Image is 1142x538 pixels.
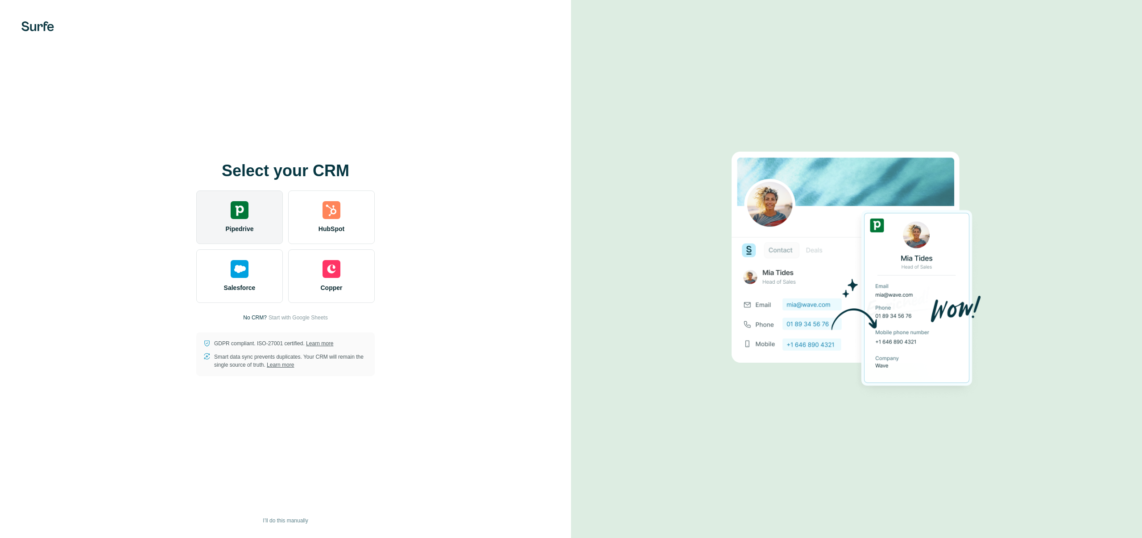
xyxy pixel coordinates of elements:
span: Salesforce [224,283,256,292]
button: I’ll do this manually [257,514,314,527]
img: pipedrive's logo [231,201,248,219]
p: GDPR compliant. ISO-27001 certified. [214,339,333,348]
a: Learn more [267,362,294,368]
p: Smart data sync prevents duplicates. Your CRM will remain the single source of truth. [214,353,368,369]
span: HubSpot [319,224,344,233]
h1: Select your CRM [196,162,375,180]
img: PIPEDRIVE image [732,137,981,401]
a: Learn more [306,340,333,347]
img: copper's logo [323,260,340,278]
span: Copper [321,283,343,292]
img: Surfe's logo [21,21,54,31]
img: hubspot's logo [323,201,340,219]
button: Start with Google Sheets [269,314,328,322]
span: I’ll do this manually [263,517,308,525]
p: No CRM? [243,314,267,322]
img: salesforce's logo [231,260,248,278]
span: Pipedrive [225,224,253,233]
